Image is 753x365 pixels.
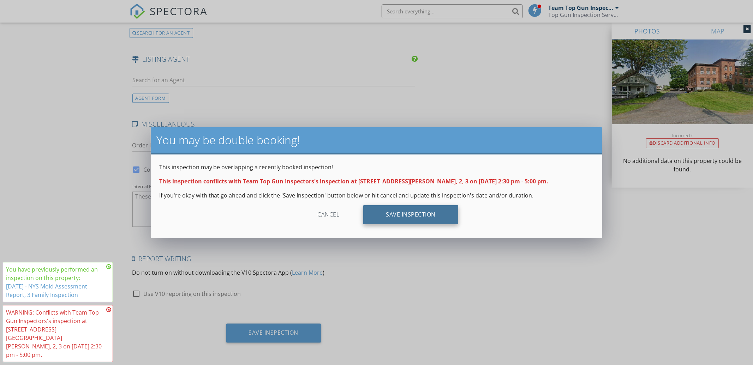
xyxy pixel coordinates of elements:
p: This inspection may be overlapping a recently booked inspection! [159,163,594,171]
div: You have previously performed an inspection on this property: [6,265,104,299]
div: Save Inspection [363,205,458,224]
strong: This inspection conflicts with Team Top Gun Inspectors's inspection at [STREET_ADDRESS][PERSON_NA... [159,177,549,185]
a: [DATE] - NYS Mold Assessment Report, 3 Family Inspection [6,282,87,299]
div: WARNING: Conflicts with Team Top Gun Inspectors's inspection at [STREET_ADDRESS][GEOGRAPHIC_DATA]... [6,308,104,359]
div: Cancel [295,205,362,224]
p: If you're okay with that go ahead and click the 'Save Inspection' button below or hit cancel and ... [159,191,594,200]
h2: You may be double booking! [156,133,597,147]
